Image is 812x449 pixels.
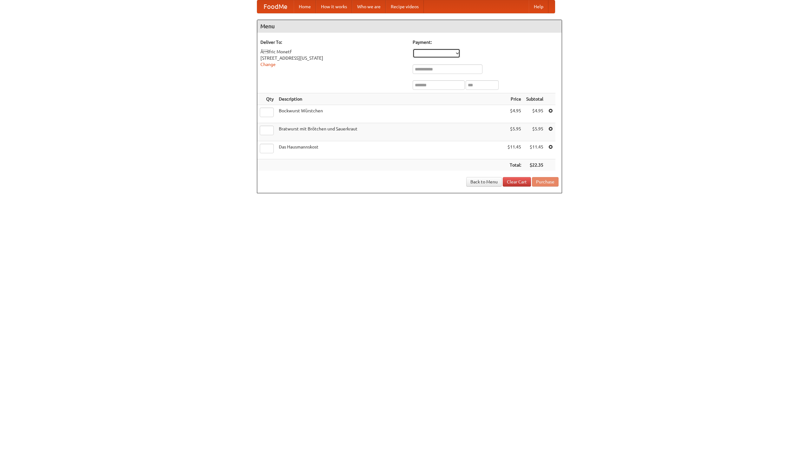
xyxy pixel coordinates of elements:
[503,177,531,187] a: Clear Cart
[276,105,505,123] td: Bockwurst Würstchen
[316,0,352,13] a: How it works
[505,159,524,171] th: Total:
[524,141,546,159] td: $11.45
[260,39,406,45] h5: Deliver To:
[505,105,524,123] td: $4.95
[276,141,505,159] td: Das Hausmannskost
[352,0,386,13] a: Who we are
[524,105,546,123] td: $4.95
[294,0,316,13] a: Home
[413,39,559,45] h5: Payment:
[505,141,524,159] td: $11.45
[260,49,406,55] div: Ãlfric Monetf
[505,123,524,141] td: $5.95
[257,0,294,13] a: FoodMe
[524,159,546,171] th: $22.35
[524,93,546,105] th: Subtotal
[257,20,562,33] h4: Menu
[257,93,276,105] th: Qty
[505,93,524,105] th: Price
[276,123,505,141] td: Bratwurst mit Brötchen und Sauerkraut
[276,93,505,105] th: Description
[529,0,548,13] a: Help
[466,177,502,187] a: Back to Menu
[524,123,546,141] td: $5.95
[532,177,559,187] button: Purchase
[386,0,424,13] a: Recipe videos
[260,62,276,67] a: Change
[260,55,406,61] div: [STREET_ADDRESS][US_STATE]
